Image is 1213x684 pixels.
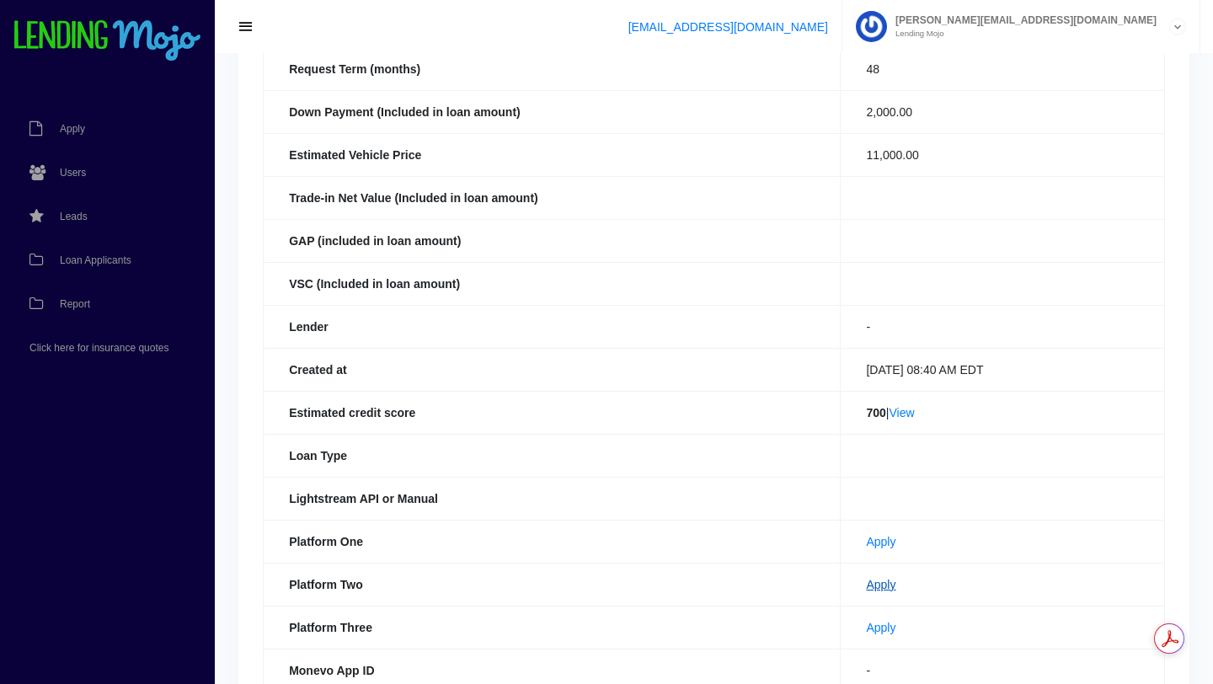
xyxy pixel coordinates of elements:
[856,11,887,42] img: Profile image
[60,168,86,178] span: Users
[264,90,841,133] th: Down Payment (Included in loan amount)
[841,47,1164,90] td: 48
[264,47,841,90] th: Request Term (months)
[841,133,1164,176] td: 11,000.00
[887,29,1157,38] small: Lending Mojo
[60,211,88,222] span: Leads
[264,176,841,219] th: Trade-in Net Value (Included in loan amount)
[887,15,1157,25] span: [PERSON_NAME][EMAIL_ADDRESS][DOMAIN_NAME]
[264,262,841,305] th: VSC (Included in loan amount)
[628,20,828,34] a: [EMAIL_ADDRESS][DOMAIN_NAME]
[60,299,90,309] span: Report
[841,305,1164,348] td: -
[866,621,895,634] a: Apply
[264,133,841,176] th: Estimated Vehicle Price
[866,535,895,548] a: Apply
[60,124,85,134] span: Apply
[866,578,895,591] a: Apply
[264,606,841,649] th: Platform Three
[264,520,841,563] th: Platform One
[841,391,1164,434] td: |
[60,255,131,265] span: Loan Applicants
[264,434,841,477] th: Loan Type
[264,391,841,434] th: Estimated credit score
[866,406,885,419] b: 700
[264,348,841,391] th: Created at
[841,348,1164,391] td: [DATE] 08:40 AM EDT
[264,563,841,606] th: Platform Two
[13,20,202,62] img: logo-small.png
[264,477,841,520] th: Lightstream API or Manual
[889,406,914,419] a: View
[841,90,1164,133] td: 2,000.00
[29,343,168,353] span: Click here for insurance quotes
[264,219,841,262] th: GAP (included in loan amount)
[264,305,841,348] th: Lender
